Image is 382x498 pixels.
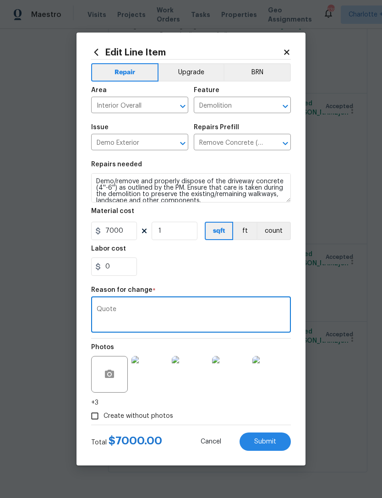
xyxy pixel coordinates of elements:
[91,344,114,350] h5: Photos
[194,87,219,93] h5: Feature
[91,173,291,202] textarea: Demo/remove and properly dispose of the driveway concrete (4''-6'') as outlined by the PM. Ensure...
[91,47,283,57] h2: Edit Line Item
[186,432,236,451] button: Cancel
[91,124,109,131] h5: Issue
[279,137,292,150] button: Open
[91,63,158,82] button: Repair
[205,222,233,240] button: sqft
[91,87,107,93] h5: Area
[91,287,153,293] h5: Reason for change
[176,137,189,150] button: Open
[91,208,134,214] h5: Material cost
[224,63,291,82] button: BRN
[91,398,98,407] span: +3
[91,436,162,447] div: Total
[254,438,276,445] span: Submit
[233,222,256,240] button: ft
[91,161,142,168] h5: Repairs needed
[201,438,221,445] span: Cancel
[91,246,126,252] h5: Labor cost
[279,100,292,113] button: Open
[109,435,162,446] span: $ 7000.00
[97,306,285,325] textarea: Quote
[104,411,173,421] span: Create without photos
[158,63,224,82] button: Upgrade
[256,222,291,240] button: count
[194,124,239,131] h5: Repairs Prefill
[176,100,189,113] button: Open
[240,432,291,451] button: Submit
